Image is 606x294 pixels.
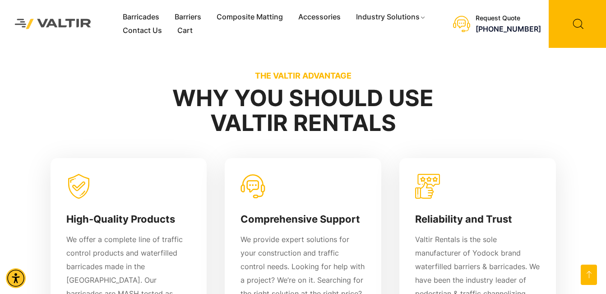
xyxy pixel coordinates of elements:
[46,86,560,135] h2: Why You Should Use Valtir Rentals
[291,10,348,24] a: Accessories
[167,10,209,24] a: Barriers
[476,14,541,22] div: Request Quote
[115,10,167,24] a: Barricades
[581,265,597,285] a: Open this option
[6,268,26,288] div: Accessibility Menu
[66,212,191,226] h3: High-Quality Products
[241,212,365,226] h3: Comprehensive Support
[66,212,191,226] a: High-Quality Products - open in a new tab
[415,212,540,226] h3: Reliability and Trust
[115,24,170,37] a: Contact Us
[209,10,291,24] a: Composite Matting
[7,11,99,37] img: Valtir Rentals
[46,71,560,81] p: THE VALTIR ADVANTAGE
[170,24,200,37] a: Cart
[348,10,434,24] a: Industry Solutions
[415,212,540,226] a: Reliability and Trust - open in a new tab
[476,24,541,33] a: call (888) 496-3625
[241,212,365,226] a: Comprehensive Support - open in a new tab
